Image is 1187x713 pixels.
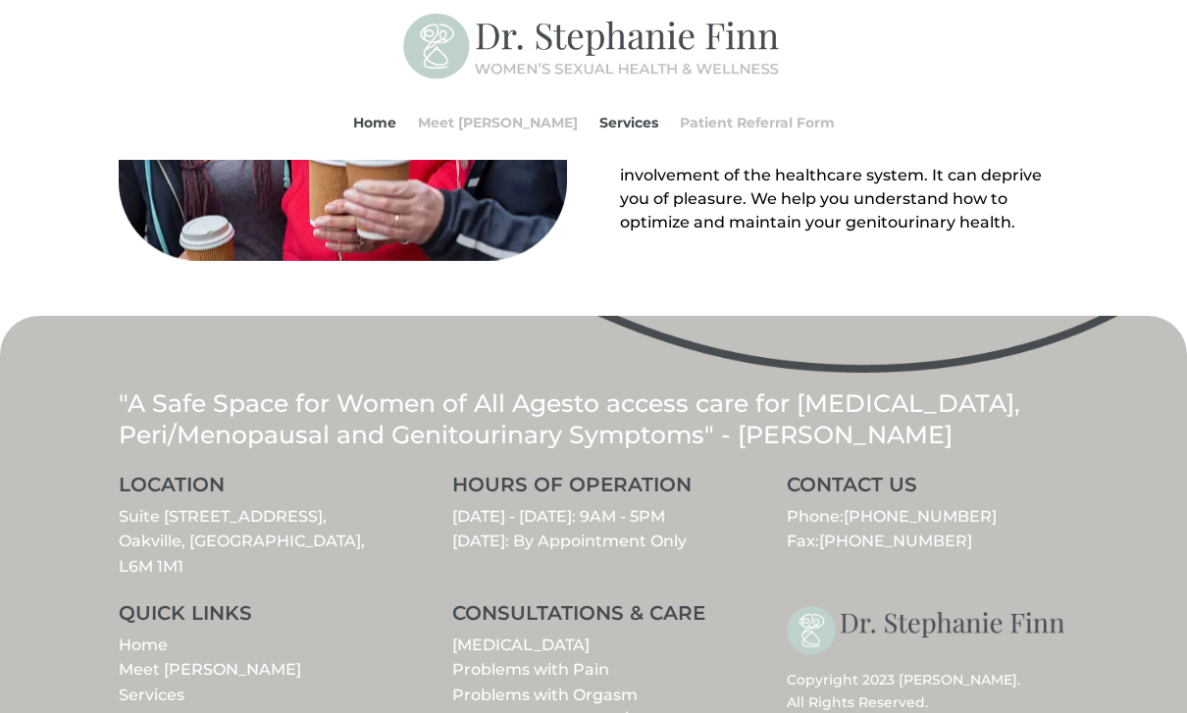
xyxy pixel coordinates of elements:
[119,508,365,577] a: Suite [STREET_ADDRESS],Oakville, [GEOGRAPHIC_DATA], L6M 1M1
[844,508,997,527] a: [PHONE_NUMBER]
[119,661,301,680] a: Meet [PERSON_NAME]
[119,604,400,634] h3: QUICK LINKS
[452,637,590,655] a: [MEDICAL_DATA]
[119,388,1068,452] p: "A Safe Space for Women of All Ages
[787,476,1068,505] h3: CONTACT US
[452,505,734,555] p: [DATE] - [DATE]: 9AM - 5PM [DATE]: By Appointment Only
[452,476,734,505] h3: HOURS OF OPERATION
[452,661,609,680] a: Problems with Pain
[119,637,168,655] a: Home
[353,85,396,160] a: Home
[787,604,1068,660] img: stephanie-finn-logo-dark
[452,604,734,634] h3: CONSULTATIONS & CARE
[599,85,658,160] a: Services
[119,687,184,705] a: Services
[819,533,972,551] a: [PHONE_NUMBER]
[787,505,1068,555] p: Phone: Fax:
[452,687,638,705] a: Problems with Orgasm
[119,476,400,505] h3: LOCATION
[680,85,835,160] a: Patient Referral Form
[418,85,578,160] a: Meet [PERSON_NAME]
